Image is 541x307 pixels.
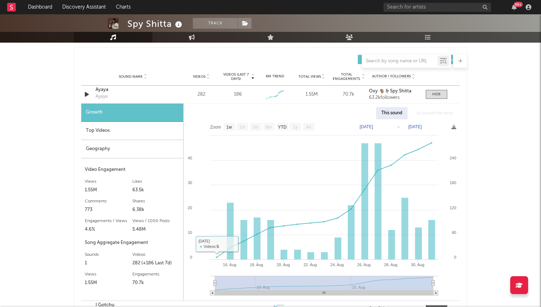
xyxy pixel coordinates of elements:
[190,255,192,259] text: 0
[277,263,290,267] text: 20. Aug
[234,91,242,98] div: 186
[85,259,132,268] div: 1
[132,206,180,214] div: 6.38k
[372,74,411,79] span: Author / Followers
[85,197,132,206] div: Comments
[369,89,411,93] strong: Oxy 🐐 & Spy Shitta
[384,263,397,267] text: 28. Aug
[376,107,408,119] div: This sound
[293,125,298,130] text: 1y
[127,18,184,30] div: Spy Shitta
[85,239,180,247] div: Song Aggregate Engagement
[85,177,132,186] div: Views
[411,107,458,119] div: All sounds for song
[132,197,180,206] div: Shares
[188,206,192,210] text: 20
[119,75,143,79] span: Sound Name
[278,125,287,130] text: YTD
[85,217,132,225] div: Engagements / Views
[96,93,108,100] div: Ayaya
[514,2,523,7] div: 99 +
[330,263,343,267] text: 24. Aug
[132,177,180,186] div: Likes
[253,125,259,130] text: 3m
[132,259,180,268] div: 282 (+186 Last 7d)
[306,125,311,130] text: All
[362,58,438,64] input: Search by song name or URL
[185,91,218,98] div: 282
[452,230,456,235] text: 60
[332,72,361,81] span: Total Engagements
[250,263,263,267] text: 18. Aug
[85,166,180,174] div: Video Engagement
[96,86,170,93] a: Ayaya
[193,75,205,79] span: Videos
[85,225,132,234] div: 4.6%
[384,3,491,12] input: Search for artists
[188,230,192,235] text: 10
[85,206,132,214] div: 773
[81,140,183,158] div: Geography
[223,263,236,267] text: 16. Aug
[239,125,245,130] text: 1m
[369,95,419,100] div: 63.2k followers
[295,91,328,98] div: 1.55M
[357,263,370,267] text: 26. Aug
[132,250,180,259] div: Videos
[454,255,456,259] text: 0
[298,75,321,79] span: Total Views
[132,217,180,225] div: Views / 1000 Posts
[221,72,250,81] span: Videos (last 7 days)
[85,279,132,287] div: 1.55M
[512,4,517,10] button: 99+
[188,156,192,160] text: 40
[450,206,456,210] text: 120
[85,186,132,195] div: 1.55M
[411,263,424,267] text: 30. Aug
[258,74,292,79] div: 6M Trend
[188,181,192,185] text: 30
[132,186,180,195] div: 63.5k
[85,270,132,279] div: Views
[132,270,180,279] div: Engagements
[81,104,183,122] div: Growth
[369,89,419,94] a: Oxy 🐐 & Spy Shitta
[193,18,238,29] button: Track
[132,279,180,287] div: 70.7k
[360,124,373,129] text: [DATE]
[132,225,180,234] div: 5.48M
[266,125,272,130] text: 6m
[332,91,365,98] div: 70.7k
[303,263,317,267] text: 22. Aug
[450,156,456,160] text: 240
[81,122,183,140] div: Top Videos
[226,125,232,130] text: 1w
[210,125,221,130] text: Zoom
[450,181,456,185] text: 180
[85,250,132,259] div: Sounds
[408,124,422,129] text: [DATE]
[396,124,400,129] text: →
